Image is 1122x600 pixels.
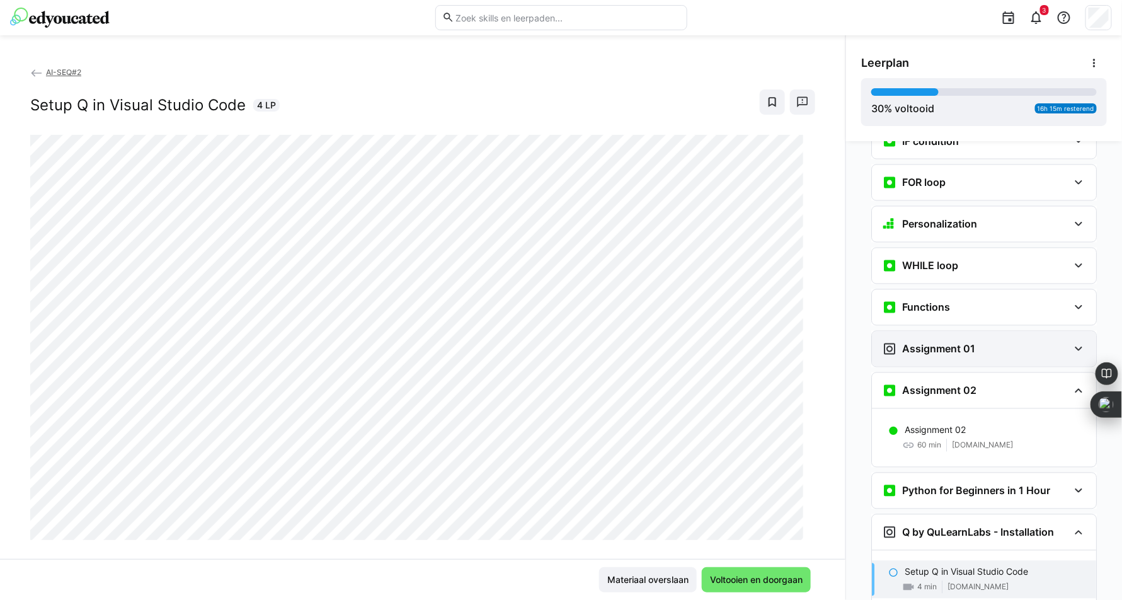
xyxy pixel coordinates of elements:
[902,485,1050,497] h3: Python for Beginners in 1 Hour
[952,441,1013,451] span: [DOMAIN_NAME]
[454,12,680,23] input: Zoek skills en leerpaden...
[902,384,976,397] h3: Assignment 02
[902,135,959,147] h3: IF condition
[902,176,946,189] h3: FOR loop
[30,135,803,540] iframe: To enrich screen reader interactions, please activate Accessibility in Grammarly extension settings
[46,67,81,77] span: AI-SEQ#2
[30,96,246,115] h2: Setup Q in Visual Studio Code
[902,343,975,355] h3: Assignment 01
[1043,6,1046,14] span: 3
[917,582,937,592] span: 4 min
[257,99,276,112] span: 4 LP
[917,441,941,451] span: 60 min
[30,67,81,77] a: AI-SEQ#2
[902,260,958,272] h3: WHILE loop
[1038,105,1094,112] span: 16h 15m resterend
[599,567,697,592] button: Materiaal overslaan
[902,301,950,314] h3: Functions
[871,102,884,115] span: 30
[902,526,1054,539] h3: Q by QuLearnLabs - Installation
[861,56,909,70] span: Leerplan
[905,424,966,437] p: Assignment 02
[708,574,804,586] span: Voltooien en doorgaan
[902,218,977,231] h3: Personalization
[947,582,1009,592] span: [DOMAIN_NAME]
[605,574,690,586] span: Materiaal overslaan
[702,567,811,592] button: Voltooien en doorgaan
[871,101,934,116] div: % voltooid
[905,566,1028,579] p: Setup Q in Visual Studio Code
